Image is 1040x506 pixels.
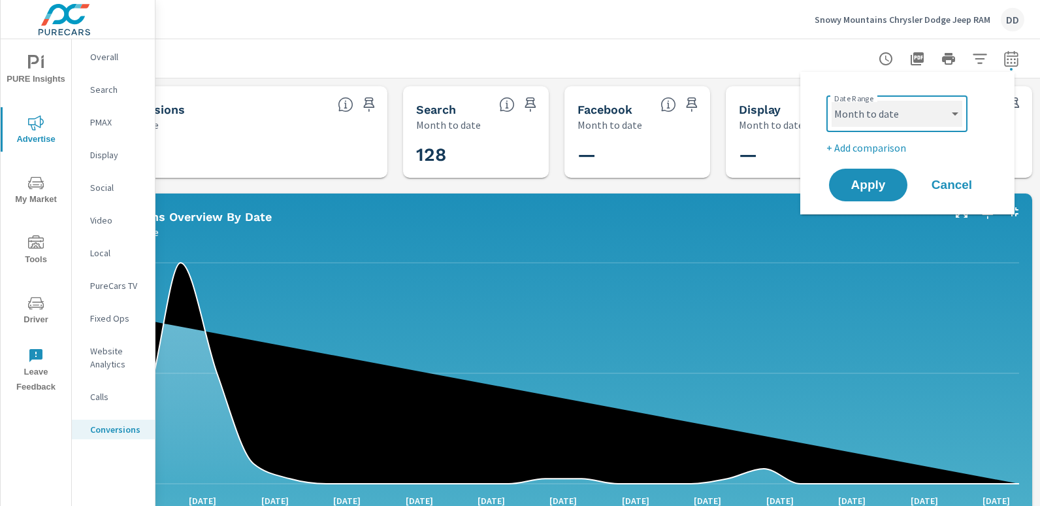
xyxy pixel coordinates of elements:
[338,97,353,112] span: All Conversions include Actions, Leads and Unmapped Conversions
[998,46,1024,72] button: Select Date Range
[499,97,515,112] span: Search Conversions include Actions, Leads and Unmapped Conversions.
[5,115,67,147] span: Advertise
[577,144,750,166] h3: —
[739,103,781,116] h5: Display
[72,145,155,165] div: Display
[416,117,481,133] p: Month to date
[967,46,993,72] button: Apply Filters
[577,117,642,133] p: Month to date
[90,148,144,161] p: Display
[90,214,144,227] p: Video
[72,309,155,328] div: Fixed Ops
[72,276,155,295] div: PureCars TV
[5,348,67,395] span: Leave Feedback
[416,144,589,166] h3: 128
[815,14,990,25] p: Snowy Mountains Chrysler Dodge Jeep RAM
[577,103,632,116] h5: Facebook
[90,246,144,260] p: Local
[5,235,67,267] span: Tools
[72,211,155,230] div: Video
[660,97,676,112] span: All conversions reported from Facebook with duplicates filtered out
[935,46,962,72] button: Print Report
[90,50,144,63] p: Overall
[5,175,67,207] span: My Market
[72,47,155,67] div: Overall
[1,39,71,400] div: nav menu
[826,140,994,156] p: + Add comparison
[1001,8,1024,31] div: DD
[829,169,907,201] button: Apply
[90,116,144,129] p: PMAX
[416,103,456,116] h5: Search
[913,169,991,201] button: Cancel
[90,423,144,436] p: Conversions
[94,150,374,172] h3: 128
[739,117,804,133] p: Month to date
[72,112,155,132] div: PMAX
[5,55,67,87] span: PURE Insights
[90,312,144,325] p: Fixed Ops
[739,144,911,166] h3: —
[90,83,144,96] p: Search
[90,345,144,371] p: Website Analytics
[72,341,155,374] div: Website Analytics
[359,94,380,115] span: Save this to your personalized report
[72,80,155,99] div: Search
[72,243,155,263] div: Local
[72,420,155,439] div: Conversions
[842,179,894,191] span: Apply
[90,390,144,403] p: Calls
[90,181,144,194] p: Social
[90,279,144,292] p: PureCars TV
[94,210,272,224] h5: Conversions Overview By Date
[72,387,155,407] div: Calls
[94,133,374,144] p: Conversions
[520,94,541,115] span: Save this to your personalized report
[5,295,67,328] span: Driver
[926,179,978,191] span: Cancel
[904,46,930,72] button: "Export Report to PDF"
[72,178,155,197] div: Social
